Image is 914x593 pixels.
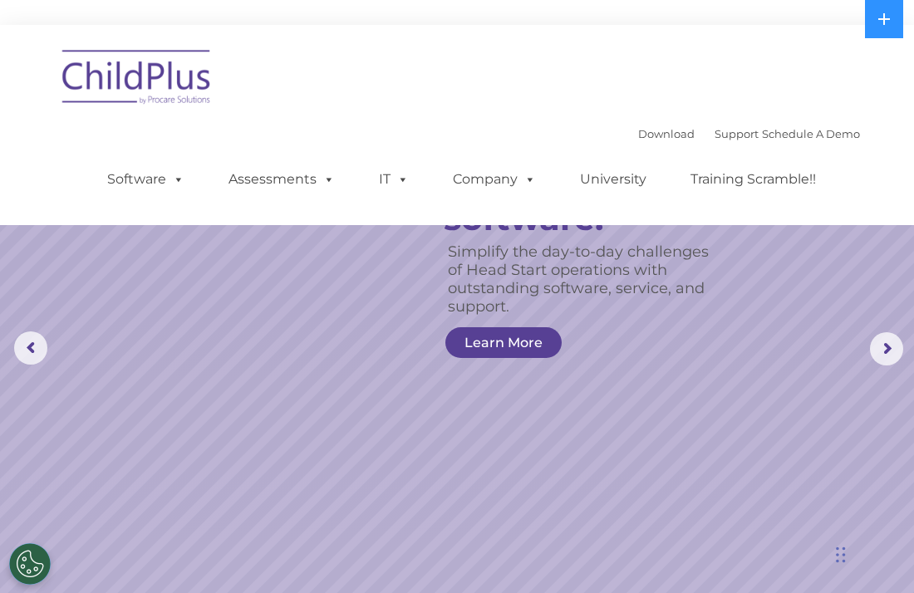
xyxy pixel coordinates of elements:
a: Download [638,127,695,140]
a: Schedule A Demo [762,127,860,140]
iframe: Chat Widget [642,414,914,593]
a: Learn More [445,327,562,358]
a: Company [436,163,553,196]
a: Support [715,127,759,140]
div: Drag [836,530,846,580]
a: Software [91,163,201,196]
button: Cookies Settings [9,543,51,585]
a: University [563,163,663,196]
rs-layer: Simplify the day-to-day challenges of Head Start operations with outstanding software, service, a... [448,243,715,316]
a: IT [362,163,425,196]
a: Training Scramble!! [674,163,833,196]
rs-layer: The ORIGINAL Head Start software. [444,131,729,236]
img: ChildPlus by Procare Solutions [54,38,220,121]
font: | [638,127,860,140]
a: Assessments [212,163,351,196]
